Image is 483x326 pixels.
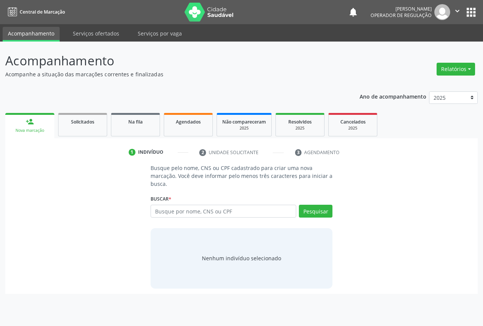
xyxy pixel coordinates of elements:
img: img [434,4,450,20]
p: Acompanhe a situação das marcações correntes e finalizadas [5,70,336,78]
span: Resolvidos [288,119,312,125]
div: Nova marcação [11,128,49,133]
div: [PERSON_NAME] [371,6,432,12]
span: Solicitados [71,119,94,125]
div: 1 [129,149,135,156]
i:  [453,7,461,15]
a: Acompanhamento [3,27,60,42]
button:  [450,4,465,20]
span: Agendados [176,119,201,125]
input: Busque por nome, CNS ou CPF [151,205,296,218]
label: Buscar [151,193,171,205]
a: Central de Marcação [5,6,65,18]
p: Busque pelo nome, CNS ou CPF cadastrado para criar uma nova marcação. Você deve informar pelo men... [151,164,332,188]
div: 2025 [334,125,372,131]
p: Acompanhamento [5,51,336,70]
span: Cancelados [340,119,366,125]
button: Pesquisar [299,205,332,218]
div: 2025 [281,125,319,131]
a: Serviços por vaga [132,27,187,40]
p: Ano de acompanhamento [360,91,426,101]
button: Relatórios [437,63,475,76]
div: 2025 [222,125,266,131]
span: Central de Marcação [20,9,65,15]
button: apps [465,6,478,19]
a: Serviços ofertados [68,27,125,40]
button: notifications [348,7,358,17]
span: Não compareceram [222,119,266,125]
div: person_add [26,117,34,126]
span: Na fila [128,119,143,125]
div: Indivíduo [138,149,163,156]
div: Nenhum indivíduo selecionado [202,254,281,262]
span: Operador de regulação [371,12,432,19]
